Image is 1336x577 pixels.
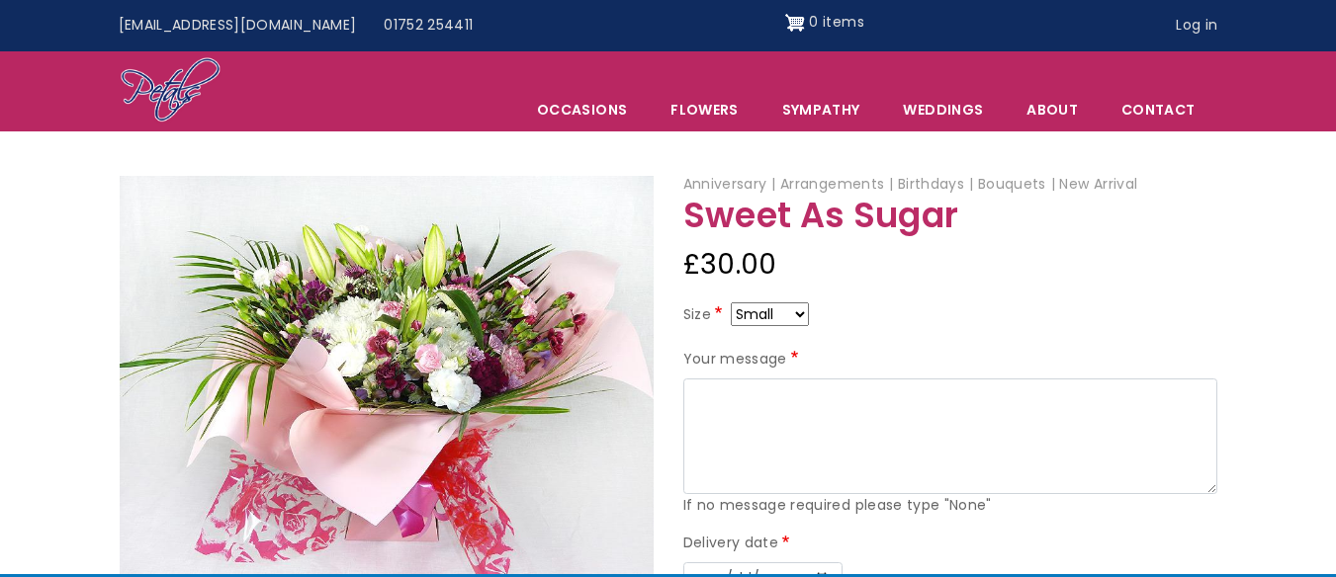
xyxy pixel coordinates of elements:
div: If no message required please type "None" [683,494,1217,518]
a: Flowers [650,89,758,130]
a: Log in [1162,7,1231,44]
h1: Sweet As Sugar [683,197,1217,235]
span: Arrangements [780,174,894,194]
label: Delivery date [683,532,794,555]
a: About [1006,89,1099,130]
a: 01752 254411 [370,7,487,44]
span: Bouquets [978,174,1055,194]
img: Sweet As Sugar [120,176,654,576]
span: 0 items [809,12,863,32]
a: Contact [1101,89,1215,130]
a: Shopping cart 0 items [785,7,864,39]
label: Your message [683,348,803,371]
a: Sympathy [761,89,881,130]
img: Home [120,56,222,125]
label: Size [683,303,727,327]
img: Shopping cart [785,7,805,39]
span: Occasions [516,89,648,130]
div: £30.00 [683,241,1217,288]
span: New Arrival [1059,174,1137,194]
span: Anniversary [683,174,776,194]
span: Weddings [882,89,1004,130]
span: Birthdays [898,174,974,194]
a: [EMAIL_ADDRESS][DOMAIN_NAME] [105,7,371,44]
